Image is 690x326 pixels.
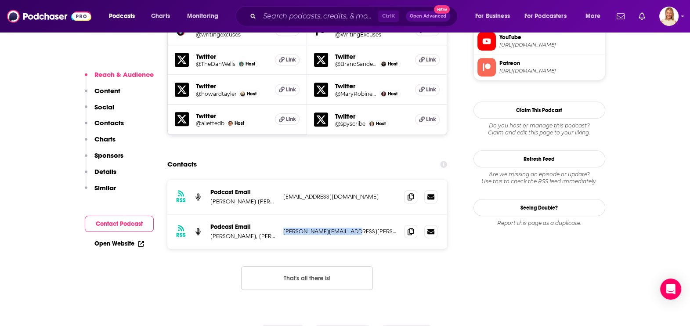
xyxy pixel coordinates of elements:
img: Margaret Dunlap [369,121,374,126]
button: open menu [579,9,611,23]
a: YouTube[URL][DOMAIN_NAME] [477,32,601,51]
span: Podcasts [109,10,135,22]
a: Daniel Andrew "Dan" Wells [239,62,244,66]
span: Link [286,86,296,93]
button: Nothing here. [241,266,373,290]
span: For Business [475,10,510,22]
button: Claim This Podcast [473,101,605,119]
a: Link [275,113,300,125]
a: Patreon[URL][DOMAIN_NAME] [477,58,601,76]
button: Charts [85,135,116,151]
button: Contact Podcast [85,216,154,232]
a: Link [275,54,300,65]
h5: Twitter [196,82,268,90]
span: Link [286,56,296,63]
img: Brandon Sanderson [381,62,386,66]
p: Sponsors [94,151,123,159]
a: Link [415,54,440,65]
h5: Twitter [335,112,408,120]
span: Monitoring [187,10,218,22]
span: Logged in as leannebush [659,7,679,26]
p: Details [94,167,116,176]
p: Charts [94,135,116,143]
button: open menu [469,9,521,23]
p: Contacts [94,119,124,127]
p: [EMAIL_ADDRESS][DOMAIN_NAME] [283,193,397,200]
a: @TheDanWells [196,61,235,67]
p: Social [94,103,114,111]
span: Do you host or manage this podcast? [473,122,605,129]
button: Reach & Audience [85,70,154,87]
p: [PERSON_NAME], [PERSON_NAME], [PERSON_NAME], and [PERSON_NAME] [210,232,276,240]
img: Mary Robinette Kowal [381,91,386,96]
a: @howardtayler [196,91,237,97]
h3: RSS [176,232,186,239]
span: Open Advanced [410,14,446,18]
a: Show notifications dropdown [635,9,649,24]
a: Open Website [94,240,144,247]
span: Charts [151,10,170,22]
span: Host [388,91,397,97]
button: Similar [85,184,116,200]
span: Host [235,120,244,126]
img: User Profile [659,7,679,26]
p: Similar [94,184,116,192]
div: Open Intercom Messenger [660,279,681,300]
button: open menu [103,9,146,23]
span: For Podcasters [524,10,567,22]
a: @MaryRobinette [335,91,377,97]
button: Contacts [85,119,124,135]
p: [PERSON_NAME][EMAIL_ADDRESS][PERSON_NAME][DOMAIN_NAME] [283,228,397,235]
button: Content [85,87,120,103]
h5: Twitter [335,82,408,90]
a: Podchaser - Follow, Share and Rate Podcasts [7,8,91,25]
a: Charts [145,9,175,23]
span: Link [426,116,436,123]
span: Patreon [499,59,601,67]
p: Content [94,87,120,95]
button: open menu [519,9,579,23]
button: Open AdvancedNew [406,11,450,22]
span: More [585,10,600,22]
div: Are we missing an episode or update? Use this to check the RSS feed immediately. [473,171,605,185]
button: Sponsors [85,151,123,167]
span: https://www.patreon.com/WritingExcuses [499,68,601,74]
h2: Contacts [167,156,197,173]
span: YouTube [499,33,601,41]
h3: RSS [176,197,186,204]
a: @spyscribe [335,120,365,127]
a: @BrandSanderson [335,61,377,67]
span: Link [426,56,436,63]
button: Refresh Feed [473,150,605,167]
span: New [434,5,450,14]
h5: Twitter [196,52,268,61]
div: Claim and edit this page to your liking. [473,122,605,136]
span: Host [376,121,386,127]
span: Host [246,61,255,67]
p: Podcast Email [210,188,276,196]
p: [PERSON_NAME] [PERSON_NAME], [PERSON_NAME], [PERSON_NAME], and [PERSON_NAME] [210,198,276,205]
span: Link [286,116,296,123]
button: Details [85,167,116,184]
span: Link [426,86,436,93]
button: Show profile menu [659,7,679,26]
span: Host [247,91,256,97]
a: Show notifications dropdown [613,9,628,24]
input: Search podcasts, credits, & more... [260,9,378,23]
img: Howard V. Tayler [240,91,245,96]
h5: Twitter [196,112,268,120]
img: Aliette de Bodard [228,121,233,126]
p: Podcast Email [210,223,276,231]
a: @writingexcuses [196,31,268,38]
span: Host [388,61,397,67]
